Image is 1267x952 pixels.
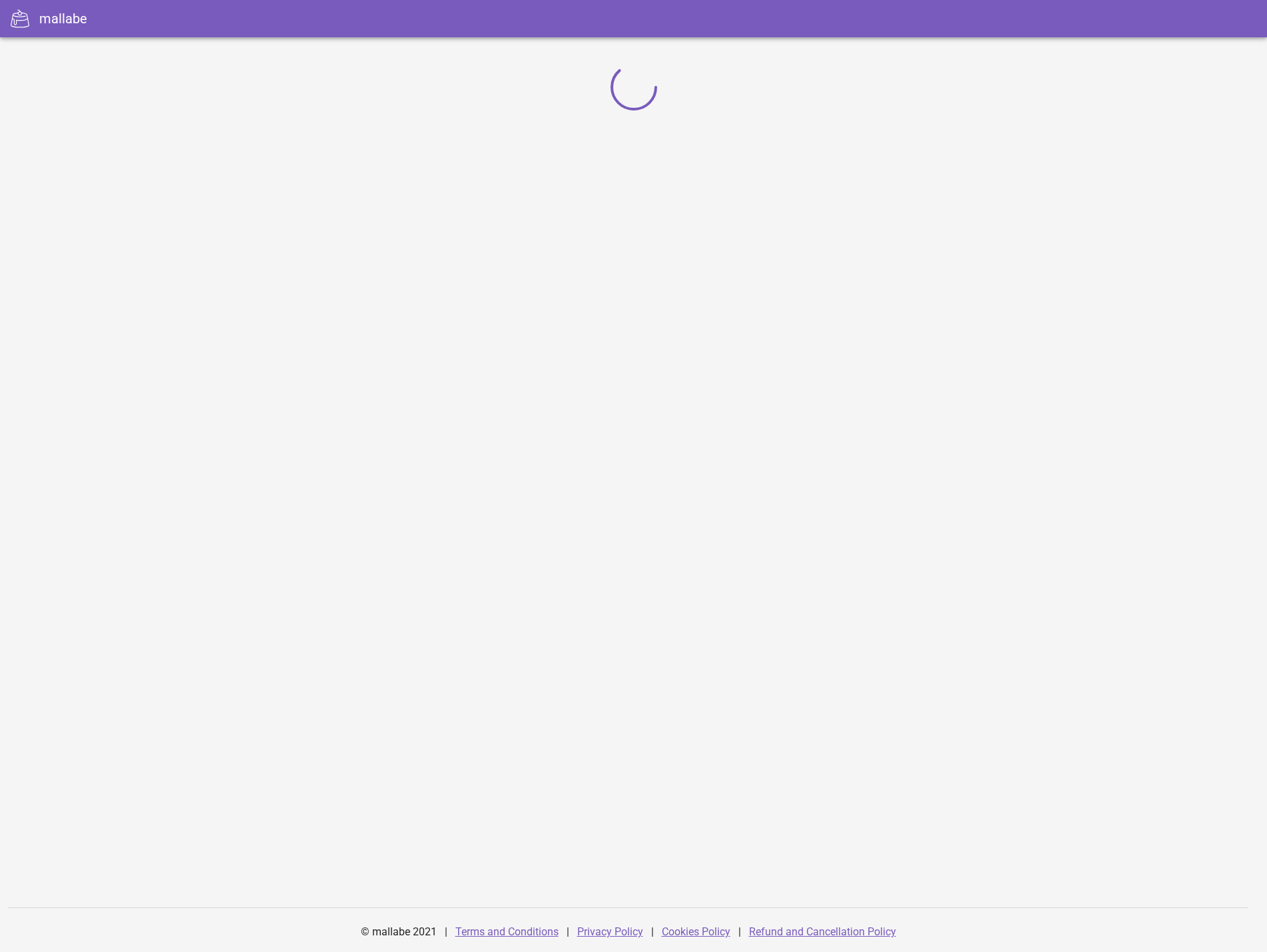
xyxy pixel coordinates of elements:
[651,916,654,948] div: |
[577,925,643,938] a: Privacy Policy
[39,9,87,29] div: mallabe
[455,925,559,938] a: Terms and Conditions
[567,916,569,948] div: |
[662,925,730,938] a: Cookies Policy
[445,916,447,948] div: |
[749,925,896,938] a: Refund and Cancellation Policy
[738,916,741,948] div: |
[353,916,445,948] div: © mallabe 2021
